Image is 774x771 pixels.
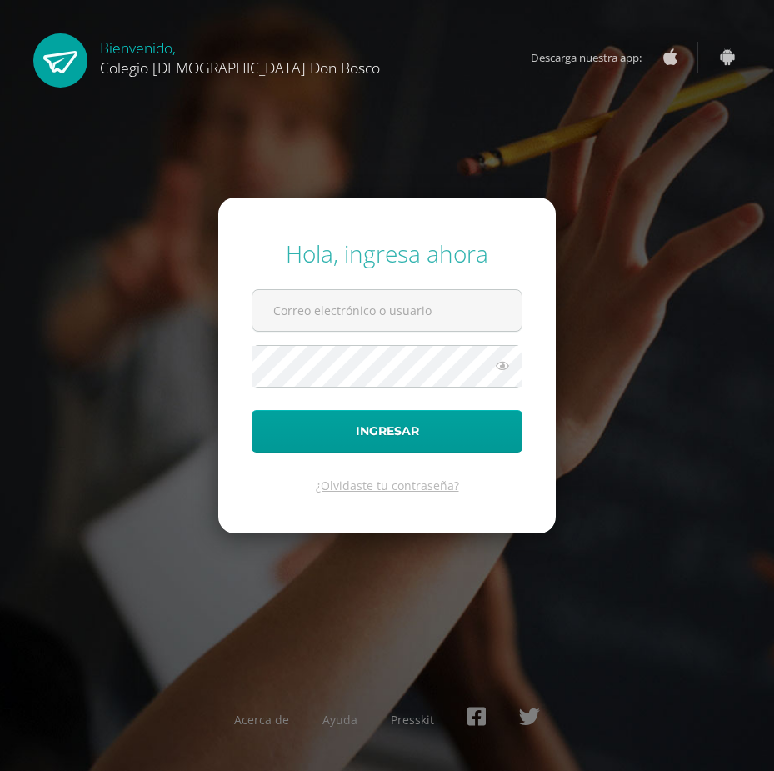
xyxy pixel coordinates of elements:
[234,712,289,728] a: Acerca de
[100,58,380,78] span: Colegio [DEMOGRAPHIC_DATA] Don Bosco
[322,712,357,728] a: Ayuda
[252,238,522,269] div: Hola, ingresa ahora
[252,290,522,331] input: Correo electrónico o usuario
[252,410,522,453] button: Ingresar
[531,42,658,73] span: Descarga nuestra app:
[316,478,459,493] a: ¿Olvidaste tu contraseña?
[391,712,434,728] a: Presskit
[100,33,380,78] div: Bienvenido,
